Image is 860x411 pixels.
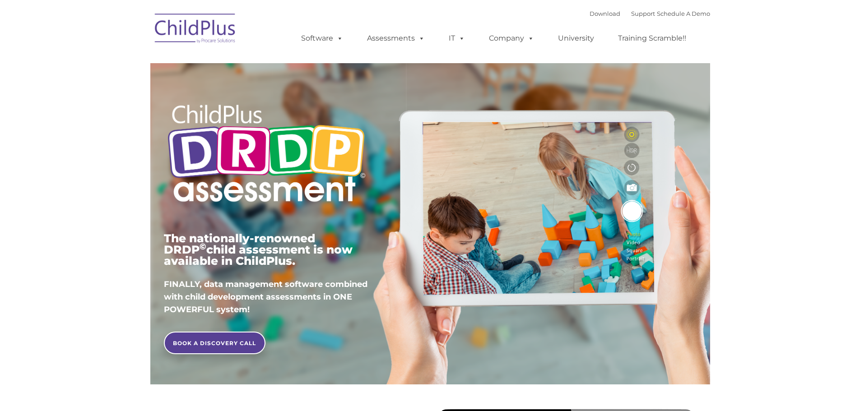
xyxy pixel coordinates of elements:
a: IT [440,29,474,47]
a: Software [292,29,352,47]
a: University [549,29,603,47]
a: Support [631,10,655,17]
a: Training Scramble!! [609,29,695,47]
a: Assessments [358,29,434,47]
sup: © [200,241,206,252]
img: Copyright - DRDP Logo Light [164,92,369,217]
a: Company [480,29,543,47]
a: BOOK A DISCOVERY CALL [164,332,265,354]
a: Schedule A Demo [657,10,710,17]
a: Download [590,10,620,17]
span: FINALLY, data management software combined with child development assessments in ONE POWERFUL sys... [164,279,367,314]
img: ChildPlus by Procare Solutions [150,7,241,52]
font: | [590,10,710,17]
span: The nationally-renowned DRDP child assessment is now available in ChildPlus. [164,231,353,268]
